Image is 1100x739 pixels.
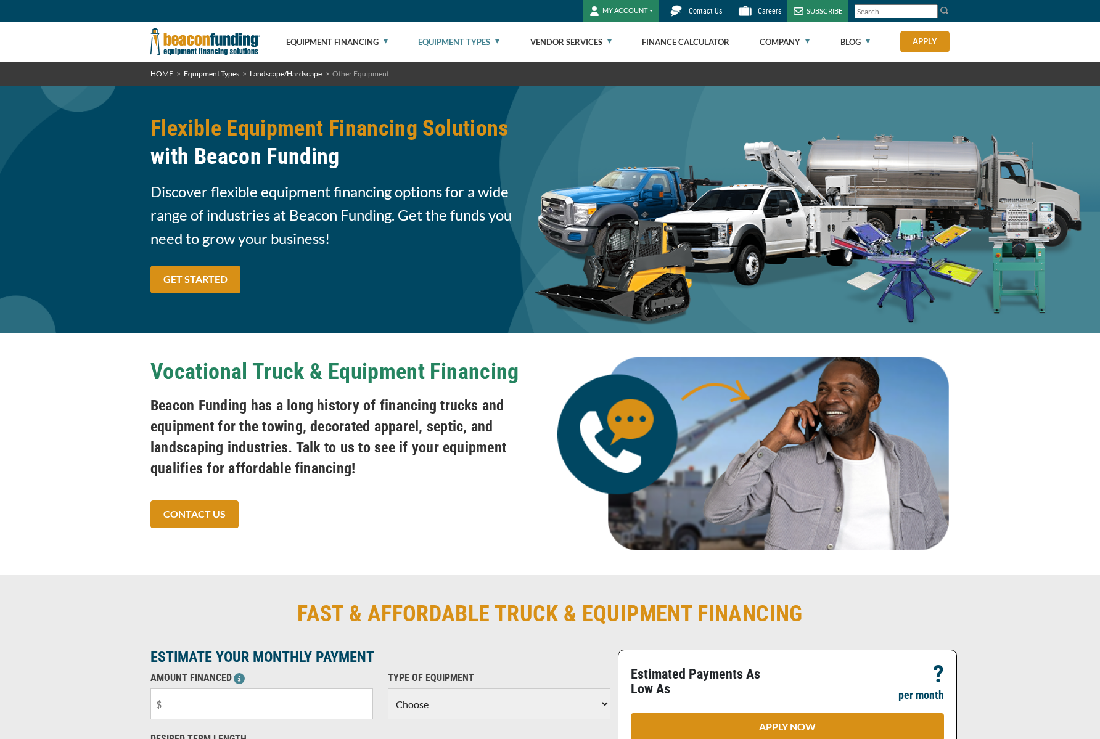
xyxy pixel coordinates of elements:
[150,671,373,685] p: AMOUNT FINANCED
[898,688,944,703] p: per month
[150,357,543,386] h2: Vocational Truck & Equipment Financing
[925,7,935,17] a: Clear search text
[286,22,388,62] a: Equipment Financing
[150,180,543,250] span: Discover flexible equipment financing options for a wide range of industries at Beacon Funding. G...
[150,266,240,293] a: GET STARTED
[933,667,944,682] p: ?
[940,6,950,15] img: Search
[150,650,610,664] p: ESTIMATE YOUR MONTHLY PAYMENT
[332,69,389,78] span: Other Equipment
[758,7,781,15] span: Careers
[418,22,499,62] a: Equipment Types
[150,142,543,171] span: with Beacon Funding
[150,69,173,78] a: HOME
[150,114,543,171] h2: Flexible Equipment Financing Solutions
[689,7,722,15] span: Contact Us
[557,447,950,459] a: Man on phone
[250,69,322,78] a: Landscape/Hardscape
[631,667,780,696] p: Estimated Payments As Low As
[900,31,950,52] a: Apply
[855,4,938,18] input: Search
[150,395,543,479] h4: Beacon Funding has a long history of financing trucks and equipment for the towing, decorated app...
[557,357,950,550] img: Man on phone
[150,688,373,719] input: $
[150,22,260,62] img: Beacon Funding Corporation logo
[184,69,239,78] a: Equipment Types
[840,22,870,62] a: Blog
[530,22,612,62] a: Vendor Services
[388,671,610,685] p: TYPE OF EQUIPMENT
[642,22,729,62] a: Finance Calculator
[150,500,239,528] a: CONTACT US
[760,22,810,62] a: Company
[150,600,950,628] h2: FAST & AFFORDABLE TRUCK & EQUIPMENT FINANCING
